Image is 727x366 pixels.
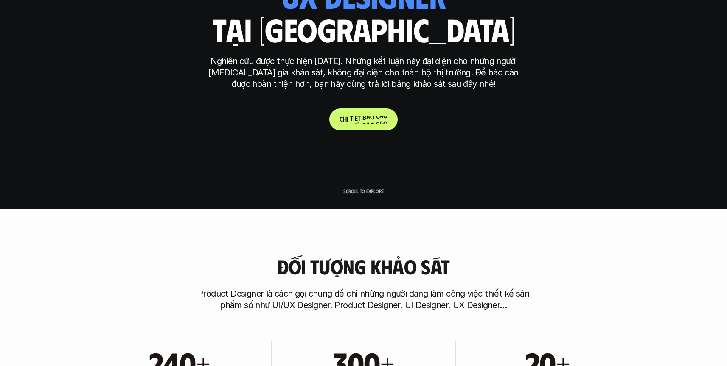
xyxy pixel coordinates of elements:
[347,114,348,122] span: i
[212,11,515,47] h1: tại [GEOGRAPHIC_DATA]
[343,115,347,123] span: h
[350,114,353,122] span: t
[370,112,374,120] span: o
[340,115,343,123] span: C
[355,114,358,122] span: ế
[366,113,370,121] span: á
[379,111,383,119] span: á
[329,108,398,130] a: Chitiếtbáocáo
[362,113,366,121] span: b
[353,114,355,122] span: i
[358,114,361,122] span: t
[277,255,449,278] h3: Đối tượng khảo sát
[343,188,384,194] p: Scroll to explore
[376,112,379,120] span: c
[205,55,523,90] p: Nghiên cứu được thực hiện [DATE]. Những kết luận này đại diện cho những người [MEDICAL_DATA] gia ...
[194,288,533,311] p: Product Designer là cách gọi chung để chỉ những người đang làm công việc thiết kế sản phẩm số như...
[383,111,387,119] span: o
